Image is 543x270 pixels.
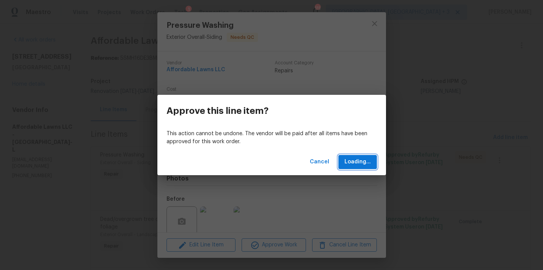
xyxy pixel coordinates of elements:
p: This action cannot be undone. The vendor will be paid after all items have been approved for this... [167,130,377,146]
h3: Approve this line item? [167,105,269,116]
button: Loading... [338,155,377,169]
span: Loading... [344,157,371,167]
span: Cancel [310,157,329,167]
button: Cancel [307,155,332,169]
